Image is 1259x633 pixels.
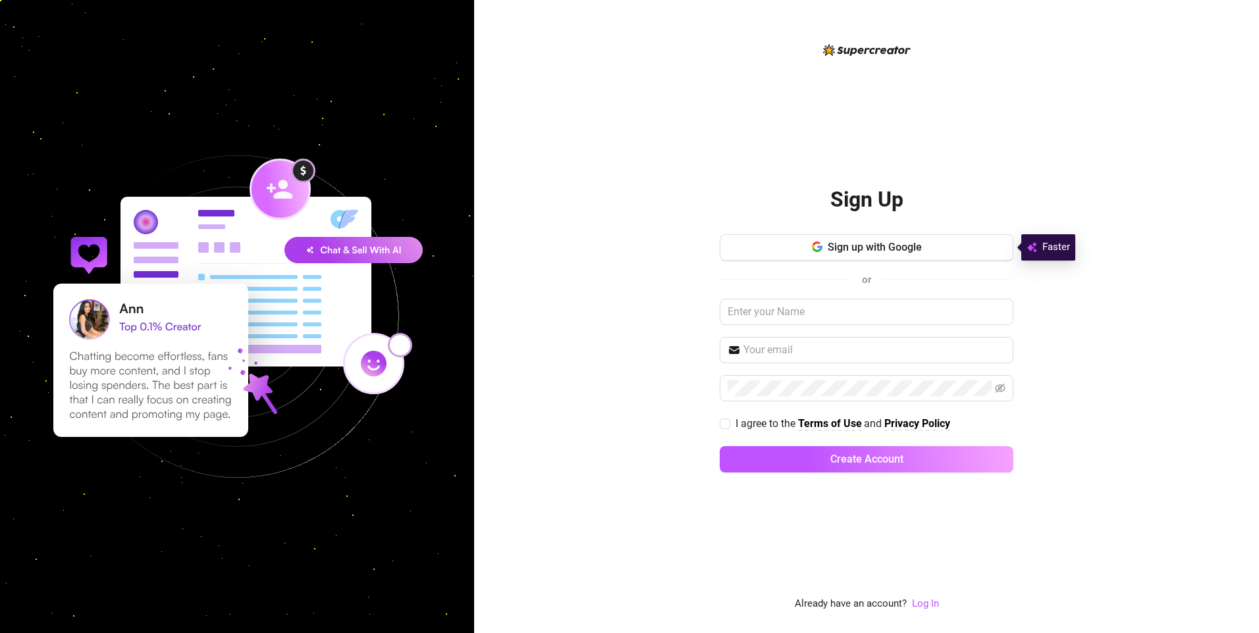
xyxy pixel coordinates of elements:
[912,596,939,612] a: Log In
[884,417,950,431] a: Privacy Policy
[830,186,903,213] h2: Sign Up
[795,596,907,612] span: Already have an account?
[743,342,1005,358] input: Your email
[798,417,862,430] strong: Terms of Use
[720,446,1013,472] button: Create Account
[862,274,871,286] span: or
[9,89,465,544] img: signup-background-D0MIrEPF.svg
[830,453,903,465] span: Create Account
[828,241,922,253] span: Sign up with Google
[720,299,1013,325] input: Enter your Name
[720,234,1013,261] button: Sign up with Google
[995,383,1005,393] span: eye-invisible
[912,597,939,609] a: Log In
[1027,240,1037,255] img: svg%3e
[884,417,950,430] strong: Privacy Policy
[1042,240,1070,255] span: Faster
[736,417,798,430] span: I agree to the
[823,44,911,56] img: logo-BBDzfeDw.svg
[864,417,884,430] span: and
[798,417,862,431] a: Terms of Use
